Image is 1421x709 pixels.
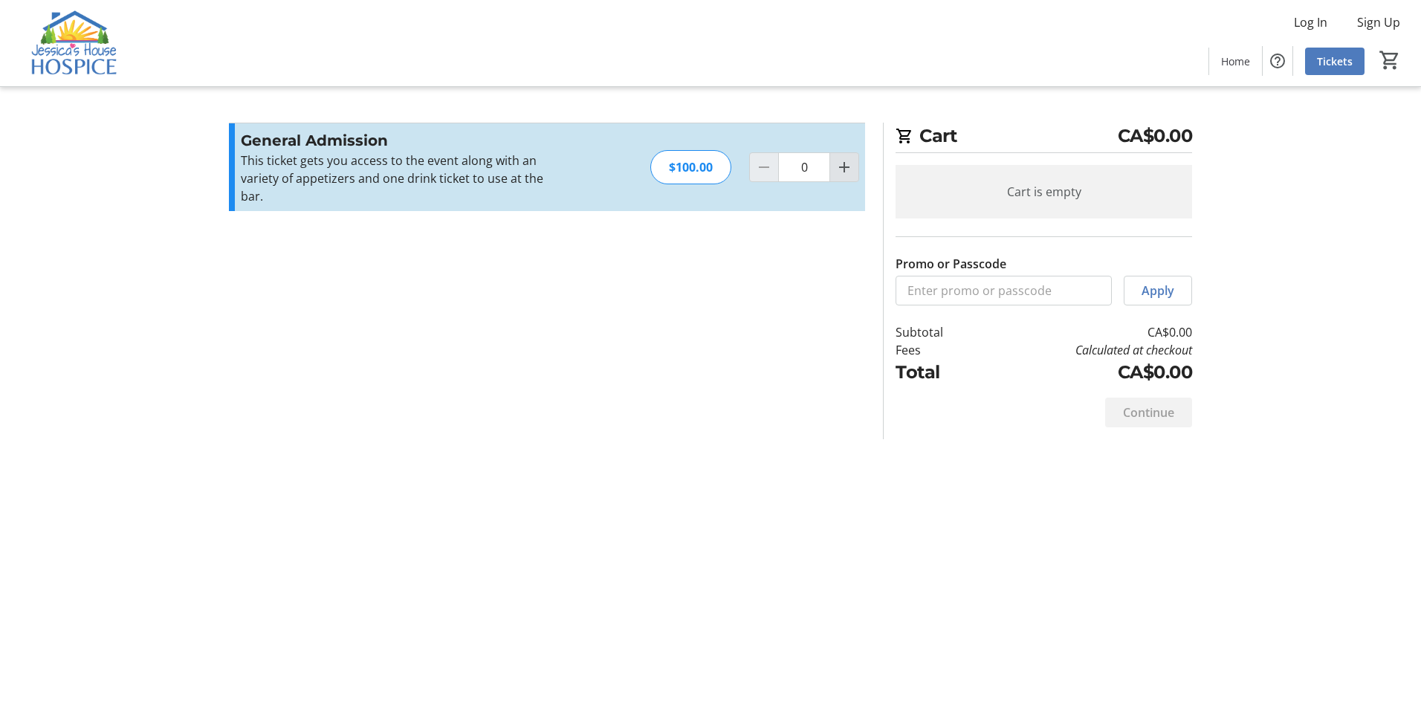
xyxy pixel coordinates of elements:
[1317,54,1353,69] span: Tickets
[896,341,982,359] td: Fees
[896,323,982,341] td: Subtotal
[830,153,858,181] button: Increment by one
[1118,123,1193,149] span: CA$0.00
[1221,54,1250,69] span: Home
[1357,13,1400,31] span: Sign Up
[241,129,566,152] h3: General Admission
[1294,13,1327,31] span: Log In
[650,150,731,184] div: $100.00
[896,359,982,386] td: Total
[1142,282,1174,300] span: Apply
[1263,46,1292,76] button: Help
[982,323,1192,341] td: CA$0.00
[896,165,1192,218] div: Cart is empty
[896,123,1192,153] h2: Cart
[1124,276,1192,305] button: Apply
[1305,48,1365,75] a: Tickets
[896,276,1112,305] input: Enter promo or passcode
[1345,10,1412,34] button: Sign Up
[1282,10,1339,34] button: Log In
[1376,47,1403,74] button: Cart
[778,152,830,182] input: General Admission Quantity
[982,341,1192,359] td: Calculated at checkout
[896,255,1006,273] label: Promo or Passcode
[241,152,566,205] p: This ticket gets you access to the event along with an variety of appetizers and one drink ticket...
[9,6,141,80] img: Jessica's House Hospice's Logo
[1209,48,1262,75] a: Home
[982,359,1192,386] td: CA$0.00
